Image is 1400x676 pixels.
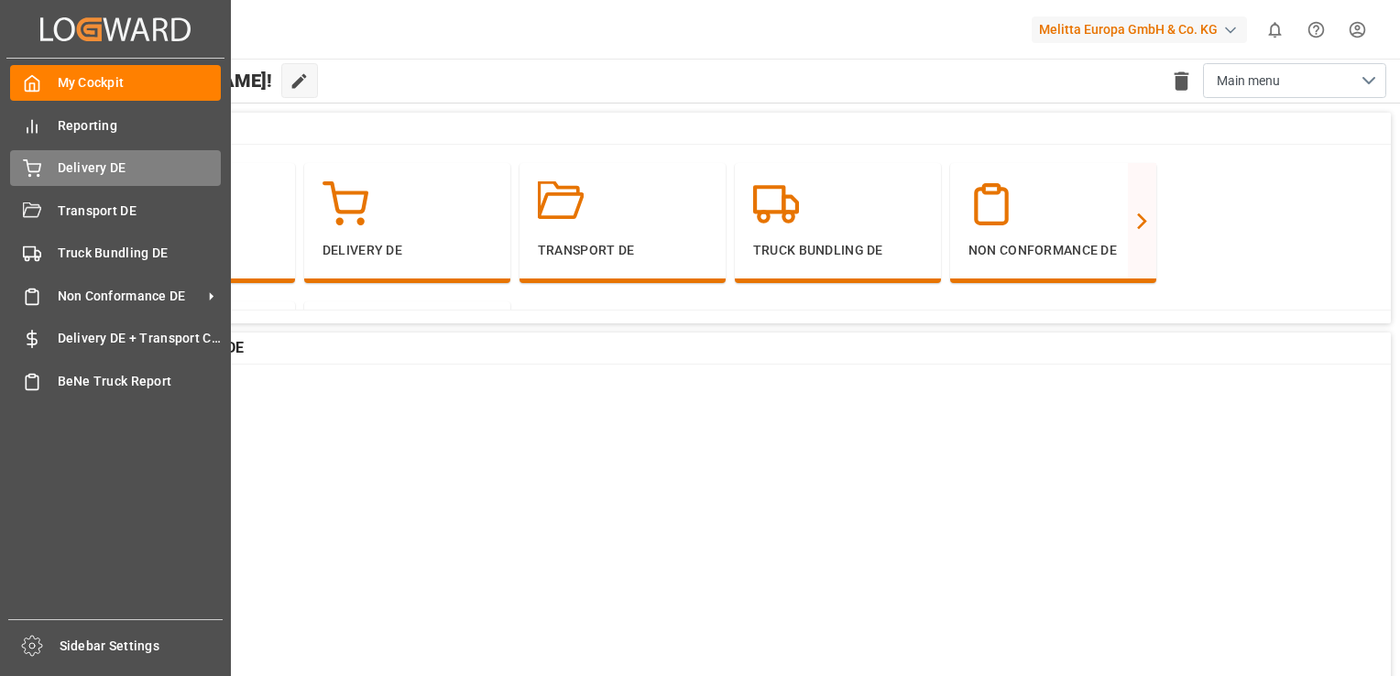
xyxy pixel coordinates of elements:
[1296,9,1337,50] button: Help Center
[323,241,492,260] p: Delivery DE
[58,158,222,178] span: Delivery DE
[58,202,222,221] span: Transport DE
[1254,9,1296,50] button: show 0 new notifications
[1203,63,1386,98] button: open menu
[58,287,202,306] span: Non Conformance DE
[753,241,923,260] p: Truck Bundling DE
[538,241,707,260] p: Transport DE
[75,63,272,98] span: Hello [PERSON_NAME]!
[58,372,222,391] span: BeNe Truck Report
[58,244,222,263] span: Truck Bundling DE
[10,321,221,356] a: Delivery DE + Transport Cost
[60,637,224,656] span: Sidebar Settings
[58,73,222,93] span: My Cockpit
[1217,71,1280,91] span: Main menu
[968,241,1138,260] p: Non Conformance DE
[10,65,221,101] a: My Cockpit
[1032,16,1247,43] div: Melitta Europa GmbH & Co. KG
[10,363,221,398] a: BeNe Truck Report
[10,235,221,271] a: Truck Bundling DE
[58,116,222,136] span: Reporting
[10,107,221,143] a: Reporting
[10,150,221,186] a: Delivery DE
[1032,12,1254,47] button: Melitta Europa GmbH & Co. KG
[10,192,221,228] a: Transport DE
[58,329,222,348] span: Delivery DE + Transport Cost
